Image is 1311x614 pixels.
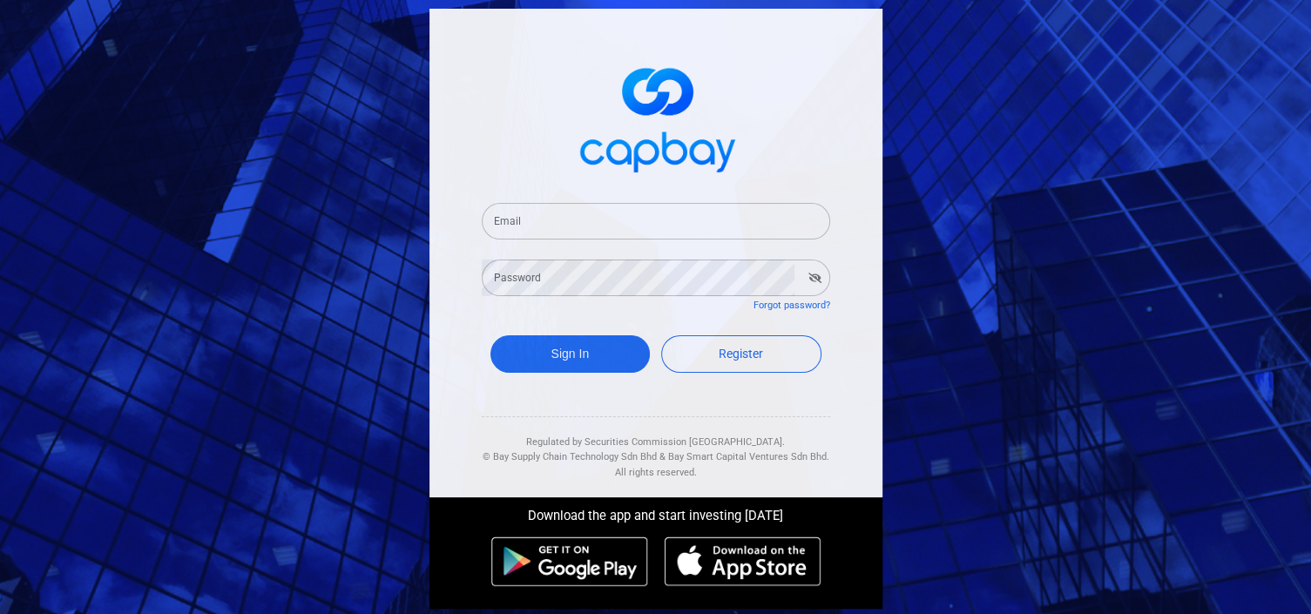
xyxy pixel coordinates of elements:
span: Bay Smart Capital Ventures Sdn Bhd. [668,451,829,462]
button: Sign In [490,335,651,373]
a: Forgot password? [753,300,830,311]
img: android [491,536,648,587]
img: ios [665,536,820,587]
a: Register [661,335,821,373]
div: Download the app and start investing [DATE] [416,497,895,527]
img: logo [569,52,743,182]
span: Register [719,347,763,361]
span: © Bay Supply Chain Technology Sdn Bhd [483,451,657,462]
div: Regulated by Securities Commission [GEOGRAPHIC_DATA]. & All rights reserved. [482,417,830,481]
